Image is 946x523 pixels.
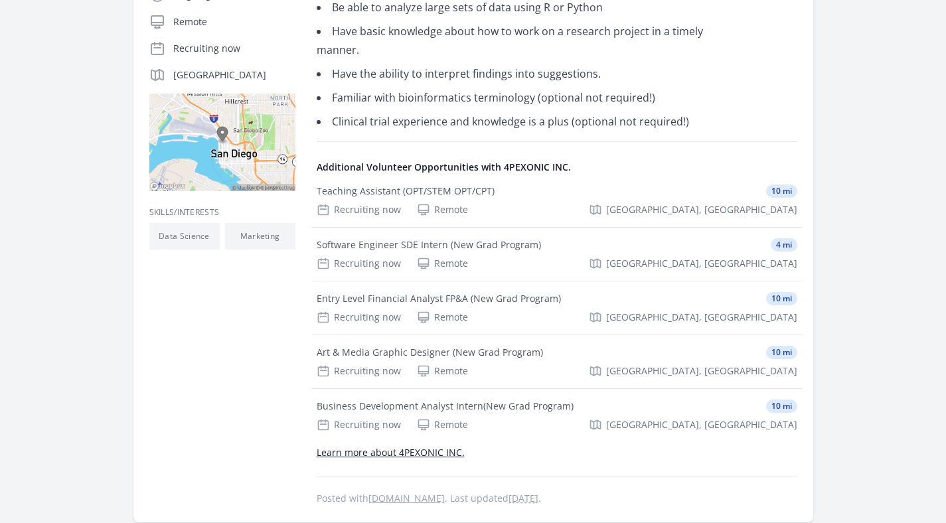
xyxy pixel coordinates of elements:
[149,223,220,250] li: Data Science
[606,364,797,378] span: [GEOGRAPHIC_DATA], [GEOGRAPHIC_DATA]
[311,389,803,442] a: Business Development Analyst Intern(New Grad Program) 10 mi Recruiting now Remote [GEOGRAPHIC_DAT...
[317,400,574,413] div: Business Development Analyst Intern(New Grad Program)
[317,88,705,107] li: Familiar with bioinformatics terminology (optional not required!)
[311,281,803,335] a: Entry Level Financial Analyst FP&A (New Grad Program) 10 mi Recruiting now Remote [GEOGRAPHIC_DAT...
[606,418,797,431] span: [GEOGRAPHIC_DATA], [GEOGRAPHIC_DATA]
[317,112,705,131] li: Clinical trial experience and knowledge is a plus (optional not required!)
[606,203,797,216] span: [GEOGRAPHIC_DATA], [GEOGRAPHIC_DATA]
[417,311,468,324] div: Remote
[225,223,295,250] li: Marketing
[311,335,803,388] a: Art & Media Graphic Designer (New Grad Program) 10 mi Recruiting now Remote [GEOGRAPHIC_DATA], [G...
[509,492,538,504] abbr: Tue, Sep 16, 2025 8:44 AM
[317,346,543,359] div: Art & Media Graphic Designer (New Grad Program)
[417,257,468,270] div: Remote
[317,311,401,324] div: Recruiting now
[317,161,797,174] h4: Additional Volunteer Opportunities with 4PEXONIC INC.
[766,185,797,198] span: 10 mi
[766,346,797,359] span: 10 mi
[771,238,797,252] span: 4 mi
[149,207,295,218] h3: Skills/Interests
[766,400,797,413] span: 10 mi
[317,22,705,59] li: Have basic knowledge about how to work on a research project in a timely manner.
[173,68,295,82] p: [GEOGRAPHIC_DATA]
[417,364,468,378] div: Remote
[317,418,401,431] div: Recruiting now
[417,418,468,431] div: Remote
[317,364,401,378] div: Recruiting now
[317,185,495,198] div: Teaching Assistant (OPT/STEM OPT/CPT)
[317,203,401,216] div: Recruiting now
[368,492,445,504] a: [DOMAIN_NAME]
[311,174,803,227] a: Teaching Assistant (OPT/STEM OPT/CPT) 10 mi Recruiting now Remote [GEOGRAPHIC_DATA], [GEOGRAPHIC_...
[317,257,401,270] div: Recruiting now
[311,228,803,281] a: Software Engineer SDE Intern (New Grad Program) 4 mi Recruiting now Remote [GEOGRAPHIC_DATA], [GE...
[317,64,705,83] li: Have the ability to interpret findings into suggestions.
[173,42,295,55] p: Recruiting now
[173,15,295,29] p: Remote
[766,292,797,305] span: 10 mi
[606,311,797,324] span: [GEOGRAPHIC_DATA], [GEOGRAPHIC_DATA]
[149,94,295,191] img: Map
[317,238,541,252] div: Software Engineer SDE Intern (New Grad Program)
[317,292,561,305] div: Entry Level Financial Analyst FP&A (New Grad Program)
[317,446,465,459] a: Learn more about 4PEXONIC INC.
[606,257,797,270] span: [GEOGRAPHIC_DATA], [GEOGRAPHIC_DATA]
[417,203,468,216] div: Remote
[317,493,797,504] p: Posted with . Last updated .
